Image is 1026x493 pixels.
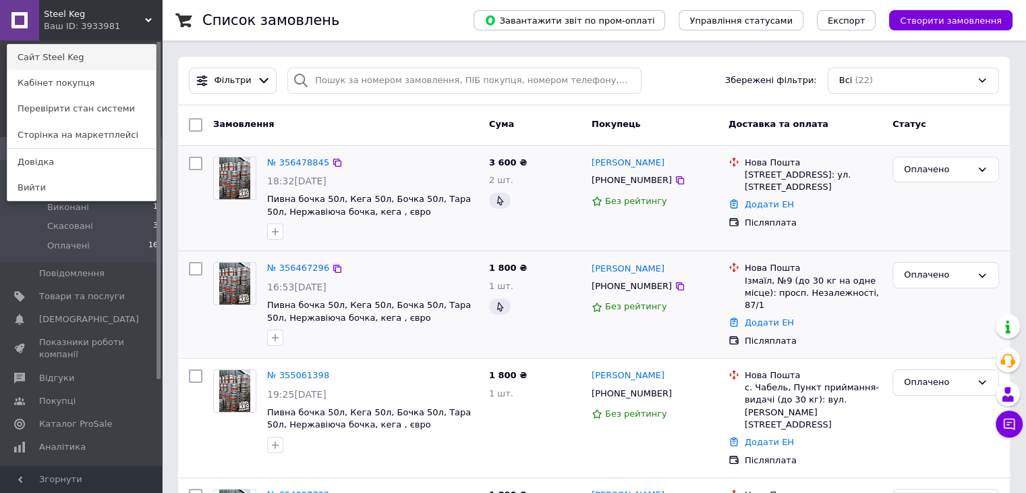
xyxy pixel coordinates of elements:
[745,369,882,382] div: Нова Пошта
[489,281,513,291] span: 1 шт.
[287,68,642,94] input: Пошук за номером замовлення, ПІБ покупця, номером телефону, Email, номером накладної
[213,157,256,200] a: Фото товару
[725,74,817,87] span: Збережені фільтри:
[39,395,76,407] span: Покупці
[484,14,654,26] span: Завантажити звіт по пром-оплаті
[745,217,882,229] div: Післяплата
[689,16,793,26] span: Управління статусами
[267,389,326,400] span: 19:25[DATE]
[213,369,256,413] a: Фото товару
[489,175,513,185] span: 2 шт.
[745,199,794,209] a: Додати ЕН
[892,119,926,129] span: Статус
[605,301,667,311] span: Без рейтингу
[839,74,853,87] span: Всі
[745,335,882,347] div: Післяплата
[592,119,641,129] span: Покупець
[592,263,664,276] a: [PERSON_NAME]
[219,157,250,199] img: Фото товару
[605,409,667,419] span: Без рейтингу
[153,220,158,232] span: 3
[7,122,156,148] a: Сторінка на маркетплейсі
[44,20,101,32] div: Ваш ID: 3933981
[39,464,125,488] span: Управління сайтом
[729,119,828,129] span: Доставка та оплата
[7,45,156,70] a: Сайт Steel Keg
[267,282,326,292] span: 16:53[DATE]
[589,385,675,403] div: [PHONE_NUMBER]
[817,10,876,30] button: Експорт
[900,16,1002,26] span: Створити замовлення
[39,418,112,430] span: Каталог ProSale
[39,290,125,303] span: Товари та послуги
[489,388,513,398] span: 1 шт.
[605,196,667,206] span: Без рейтингу
[153,201,158,213] span: 1
[745,275,882,312] div: Ізмаїл, №9 (до 30 кг на одне місце): просп. Незалежності, 87/1
[213,262,256,305] a: Фото товару
[47,201,89,213] span: Виконані
[904,163,971,177] div: Оплачено
[745,262,882,274] div: Нова Пошта
[219,263,250,305] img: Фото товару
[219,370,250,412] img: Фото товару
[904,268,971,282] div: Оплачено
[474,10,665,30] button: Завантажити звіт по пром-оплаті
[996,411,1023,438] button: Чат з покупцем
[267,176,326,186] span: 18:32[DATE]
[592,369,664,382] a: [PERSON_NAME]
[215,74,252,87] span: Фільтри
[745,437,794,447] a: Додати ЕН
[7,175,156,201] a: Вийти
[889,10,1013,30] button: Створити замовлення
[904,375,971,390] div: Оплачено
[39,336,125,361] span: Показники роботи компанії
[489,119,514,129] span: Cума
[876,15,1013,25] a: Створити замовлення
[489,157,527,167] span: 3 600 ₴
[855,75,873,85] span: (22)
[267,157,329,167] a: № 356478845
[679,10,803,30] button: Управління статусами
[7,96,156,122] a: Перевірити стан системи
[745,317,794,328] a: Додати ЕН
[39,267,105,280] span: Повідомлення
[745,169,882,193] div: [STREET_ADDRESS]: ул. [STREET_ADDRESS]
[267,194,471,229] a: Пивна бочка 50л, Кега 50л, Бочка 50л, Тара 50л, Нержавіюча бочка, кега , євро стандарт, Бочка
[39,441,86,453] span: Аналітика
[44,8,145,20] span: Steel Keg
[745,157,882,169] div: Нова Пошта
[47,240,90,252] span: Оплачені
[39,313,139,326] span: [DEMOGRAPHIC_DATA]
[202,12,339,28] h1: Список замовлень
[589,278,675,295] div: [PHONE_NUMBER]
[267,407,471,442] a: Пивна бочка 50л, Кега 50л, Бочка 50л, Тара 50л, Нержавіюча бочка, кега , євро стандарт, Бочка
[745,382,882,431] div: с. Чабель, Пункт приймання-видачі (до 30 кг): вул. [PERSON_NAME][STREET_ADDRESS]
[267,300,471,335] a: Пивна бочка 50л, Кега 50л, Бочка 50л, Тара 50л, Нержавіюча бочка, кега , євро стандарт, Бочка
[7,70,156,96] a: Кабінет покупця
[213,119,274,129] span: Замовлення
[39,372,74,384] span: Відгуки
[47,220,93,232] span: Скасовані
[592,157,664,170] a: [PERSON_NAME]
[489,370,527,380] span: 1 800 ₴
[589,172,675,189] div: [PHONE_NUMBER]
[745,455,882,467] div: Післяплата
[7,149,156,175] a: Довідка
[489,263,527,273] span: 1 800 ₴
[828,16,865,26] span: Експорт
[267,370,329,380] a: № 355061398
[148,240,158,252] span: 16
[267,263,329,273] a: № 356467296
